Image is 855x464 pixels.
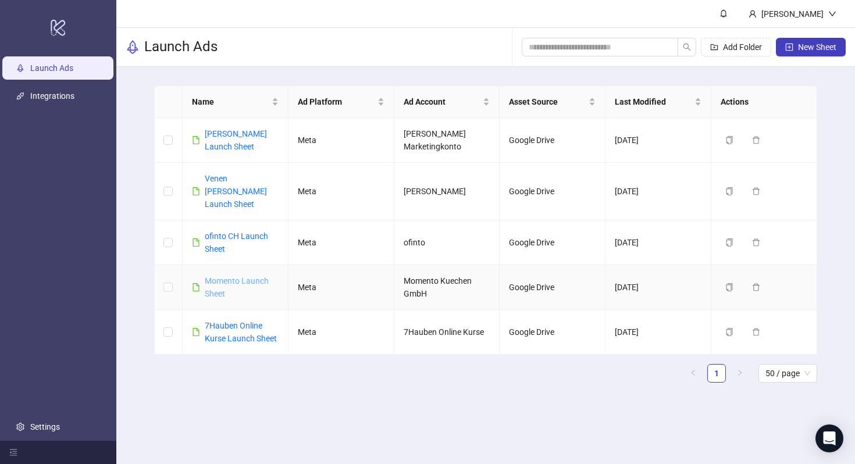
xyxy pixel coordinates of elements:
td: [DATE] [605,118,711,163]
span: user [749,10,757,18]
th: Last Modified [605,86,711,118]
td: Meta [288,310,394,355]
span: search [683,43,691,51]
th: Ad Account [394,86,500,118]
div: Page Size [758,364,817,383]
td: Meta [288,265,394,310]
span: delete [752,283,760,291]
td: Google Drive [500,163,605,220]
span: copy [725,283,733,291]
a: 7Hauben Online Kurse Launch Sheet [205,321,277,343]
span: left [690,369,697,376]
th: Actions [711,86,817,118]
a: Integrations [30,91,74,101]
span: file [192,328,200,336]
button: right [731,364,749,383]
a: Settings [30,422,60,431]
td: [PERSON_NAME] Marketingkonto [394,118,500,163]
span: bell [719,9,728,17]
a: [PERSON_NAME] Launch Sheet [205,129,267,151]
td: Meta [288,220,394,265]
div: Open Intercom Messenger [815,424,843,452]
span: down [828,10,836,18]
span: file [192,283,200,291]
a: ofinto CH Launch Sheet [205,231,268,254]
span: 50 / page [765,365,810,382]
a: Venen [PERSON_NAME] Launch Sheet [205,174,267,209]
a: Momento Launch Sheet [205,276,269,298]
td: Meta [288,163,394,220]
span: delete [752,328,760,336]
td: [DATE] [605,163,711,220]
td: Meta [288,118,394,163]
span: Asset Source [509,95,586,108]
span: copy [725,328,733,336]
span: Last Modified [615,95,692,108]
a: 1 [708,365,725,382]
div: [PERSON_NAME] [757,8,828,20]
h3: Launch Ads [144,38,218,56]
th: Name [183,86,288,118]
span: folder-add [710,43,718,51]
td: ofinto [394,220,500,265]
span: copy [725,187,733,195]
td: Google Drive [500,118,605,163]
span: Ad Account [404,95,481,108]
th: Ad Platform [288,86,394,118]
td: Google Drive [500,265,605,310]
span: Name [192,95,269,108]
button: Add Folder [701,38,771,56]
td: Google Drive [500,220,605,265]
li: Previous Page [684,364,703,383]
span: copy [725,136,733,144]
span: file [192,187,200,195]
li: 1 [707,364,726,383]
span: menu-fold [9,448,17,456]
td: 7Hauben Online Kurse [394,310,500,355]
a: Launch Ads [30,63,73,73]
button: left [684,364,703,383]
td: Google Drive [500,310,605,355]
li: Next Page [731,364,749,383]
td: [DATE] [605,310,711,355]
span: rocket [126,40,140,54]
td: [PERSON_NAME] [394,163,500,220]
span: file [192,238,200,247]
button: New Sheet [776,38,846,56]
td: [DATE] [605,220,711,265]
span: plus-square [785,43,793,51]
span: Ad Platform [298,95,375,108]
span: delete [752,187,760,195]
td: [DATE] [605,265,711,310]
span: delete [752,238,760,247]
td: Momento Kuechen GmbH [394,265,500,310]
span: New Sheet [798,42,836,52]
span: Add Folder [723,42,762,52]
span: copy [725,238,733,247]
th: Asset Source [500,86,605,118]
span: right [736,369,743,376]
span: delete [752,136,760,144]
span: file [192,136,200,144]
